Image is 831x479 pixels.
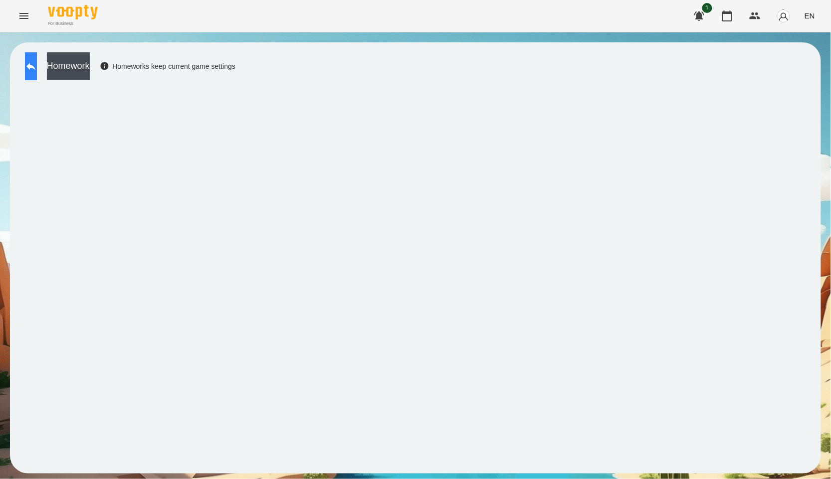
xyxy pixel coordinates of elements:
span: 1 [702,3,712,13]
button: Menu [12,4,36,28]
div: Homeworks keep current game settings [100,61,235,71]
span: EN [805,10,815,21]
button: EN [801,6,819,25]
img: Voopty Logo [48,5,98,19]
button: Homework [47,52,90,80]
span: For Business [48,20,98,27]
img: avatar_s.png [777,9,791,23]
